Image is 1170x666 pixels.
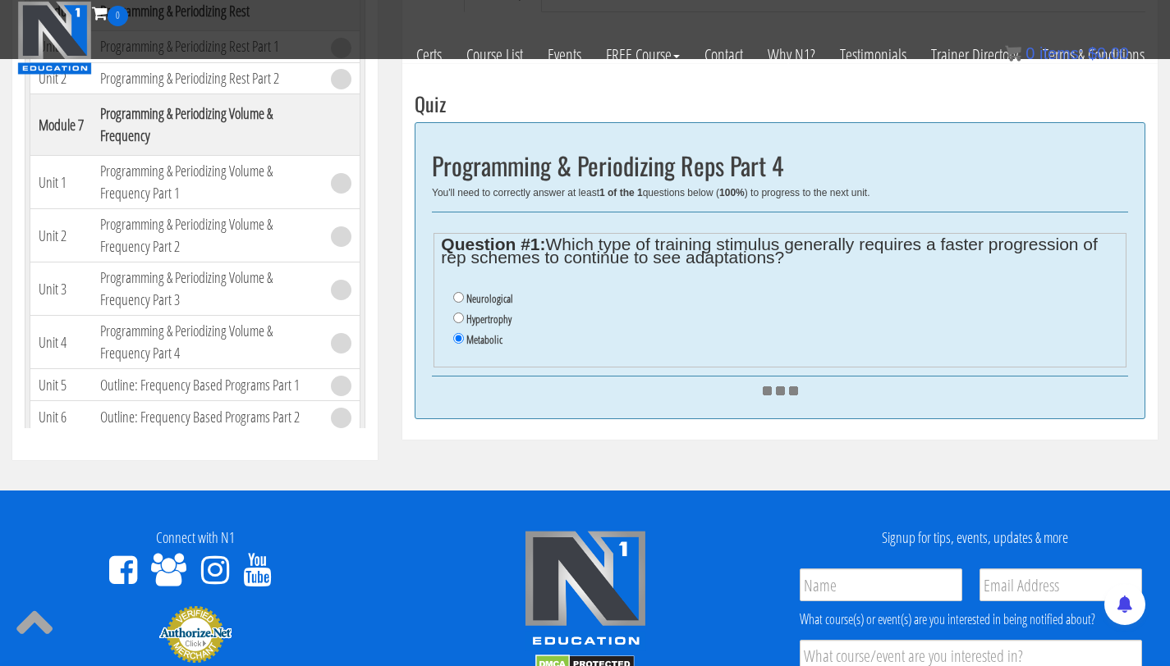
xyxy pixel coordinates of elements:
[441,238,1118,264] legend: Which type of training stimulus generally requires a faster progression of rep schemes to continu...
[1030,26,1157,84] a: Terms & Conditions
[30,262,93,316] td: Unit 3
[1088,44,1129,62] bdi: 0.00
[1025,44,1035,62] span: 0
[30,369,93,401] td: Unit 5
[92,156,323,209] td: Programming & Periodizing Volume & Frequency Part 1
[108,6,128,26] span: 0
[692,26,755,84] a: Contact
[1005,45,1021,62] img: icon11.png
[30,316,93,369] td: Unit 4
[1039,44,1083,62] span: items:
[92,369,323,401] td: Outline: Frequency Based Programs Part 1
[30,401,93,433] td: Unit 6
[441,235,545,253] strong: Question #1:
[524,530,647,651] img: n1-edu-logo
[92,316,323,369] td: Programming & Periodizing Volume & Frequency Part 4
[415,93,1145,114] h3: Quiz
[800,568,962,601] input: Name
[800,609,1142,629] div: What course(s) or event(s) are you interested in being notified about?
[432,152,1128,179] h2: Programming & Periodizing Reps Part 4
[1088,44,1097,62] span: $
[919,26,1030,84] a: Trainer Directory
[92,94,323,156] th: Programming & Periodizing Volume & Frequency
[92,2,128,24] a: 0
[594,26,692,84] a: FREE Course
[30,94,93,156] th: Module 7
[466,292,513,305] label: Neurological
[12,530,378,546] h4: Connect with N1
[828,26,919,84] a: Testimonials
[466,312,512,326] label: Hypertrophy
[30,156,93,209] td: Unit 1
[454,26,535,84] a: Course List
[30,209,93,262] td: Unit 2
[792,530,1158,546] h4: Signup for tips, events, updates & more
[719,187,745,198] b: 100%
[755,26,828,84] a: Why N1?
[158,604,232,664] img: Authorize.Net Merchant - Click to Verify
[17,1,92,75] img: n1-education
[92,262,323,316] td: Programming & Periodizing Volume & Frequency Part 3
[432,187,1128,198] div: You'll need to correctly answer at least questions below ( ) to progress to the next unit.
[763,386,798,395] img: ajax_loader.gif
[92,401,323,433] td: Outline: Frequency Based Programs Part 2
[535,26,594,84] a: Events
[92,209,323,262] td: Programming & Periodizing Volume & Frequency Part 2
[1005,44,1129,62] a: 0 items: $0.00
[466,333,502,346] label: Metabolic
[599,187,643,198] b: 1 of the 1
[404,26,454,84] a: Certs
[980,568,1142,601] input: Email Address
